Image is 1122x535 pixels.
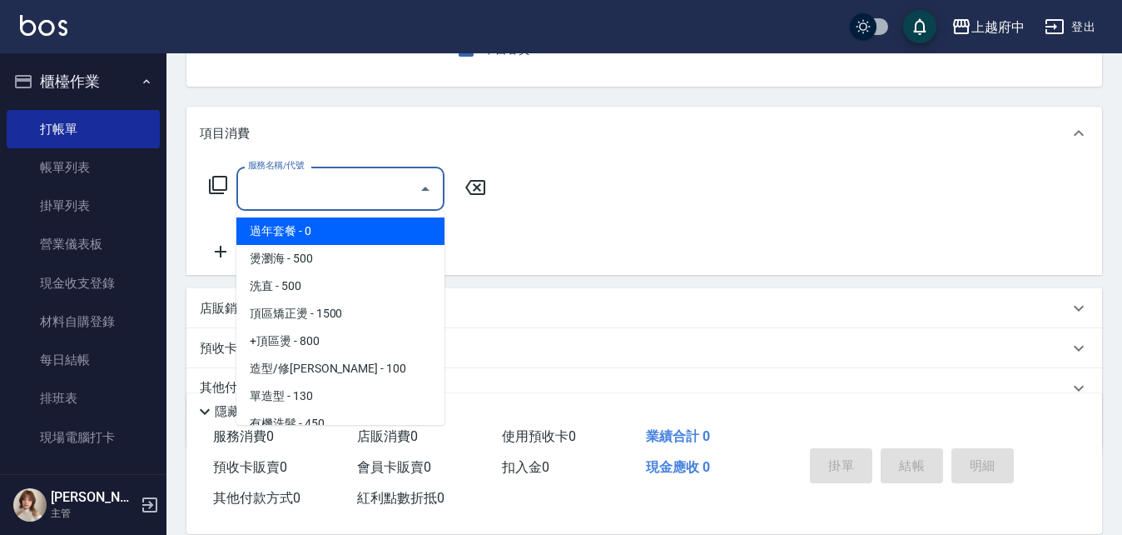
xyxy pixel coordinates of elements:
span: 業績合計 0 [646,428,710,444]
span: 有機洗髮 - 450 [236,410,444,437]
span: 現金應收 0 [646,459,710,475]
a: 現金收支登錄 [7,264,160,302]
p: 店販銷售 [200,300,250,317]
h5: [PERSON_NAME] [51,489,136,506]
div: 預收卡販賣 [186,328,1102,368]
span: 服務消費 0 [213,428,274,444]
button: 櫃檯作業 [7,60,160,103]
p: 隱藏業績明細 [215,403,290,421]
span: 紅利點數折抵 0 [357,490,444,506]
p: 其他付款方式 [200,379,283,397]
p: 項目消費 [200,125,250,142]
img: Logo [20,15,67,36]
span: 使用預收卡 0 [502,428,576,444]
div: 店販銷售 [186,288,1102,328]
span: 單造型 - 130 [236,382,444,410]
a: 材料自購登錄 [7,302,160,341]
a: 帳單列表 [7,148,160,187]
a: 每日結帳 [7,341,160,379]
span: 預收卡販賣 0 [213,459,287,475]
button: 上越府中 [945,10,1031,44]
a: 排班表 [7,379,160,417]
span: 店販消費 0 [357,428,418,444]
a: 打帳單 [7,110,160,148]
div: 上越府中 [971,17,1025,37]
span: 燙瀏海 - 500 [236,245,444,272]
span: 頂區矯正燙 - 1500 [236,300,444,327]
div: 其他付款方式 [186,368,1102,408]
a: 現場電腦打卡 [7,418,160,457]
a: 掛單列表 [7,187,160,225]
span: 其他付款方式 0 [213,490,300,506]
span: 造型/修[PERSON_NAME] - 100 [236,355,444,382]
span: 扣入金 0 [502,459,549,475]
label: 服務名稱/代號 [248,159,304,172]
span: 會員卡販賣 0 [357,459,431,475]
span: 過年套餐 - 0 [236,217,444,245]
p: 主管 [51,506,136,521]
button: Close [412,176,439,202]
button: 預約管理 [7,463,160,507]
span: 洗直 - 500 [236,272,444,300]
p: 預收卡販賣 [200,340,262,357]
button: 登出 [1038,12,1102,42]
a: 營業儀表板 [7,225,160,263]
img: Person [13,488,47,522]
button: save [903,10,936,43]
div: 項目消費 [186,107,1102,160]
span: +頂區燙 - 800 [236,327,444,355]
